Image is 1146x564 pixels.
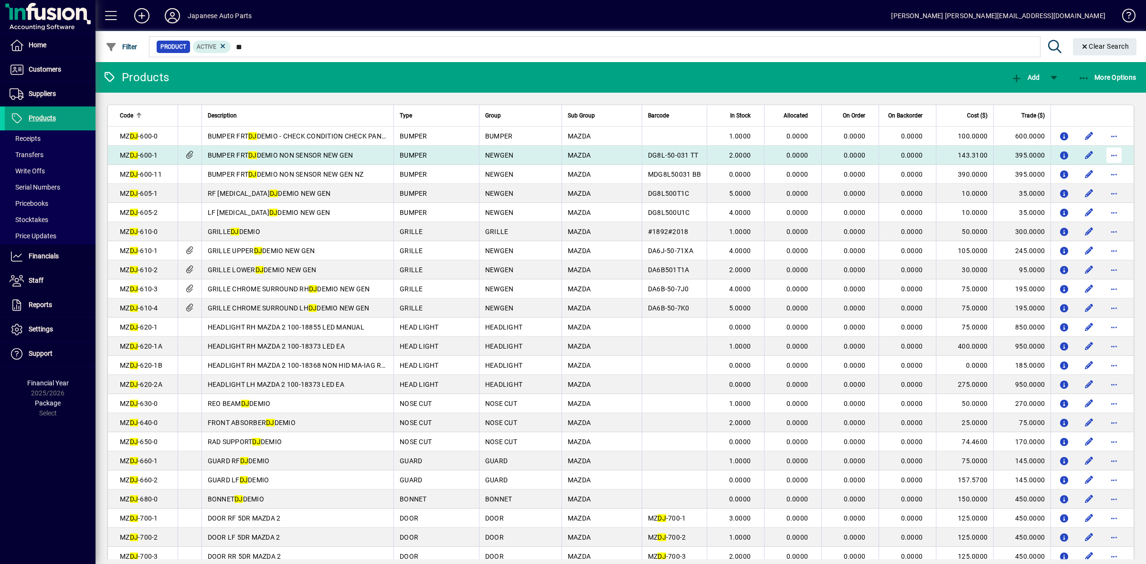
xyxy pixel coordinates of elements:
[157,7,188,24] button: Profile
[993,165,1050,184] td: 395.0000
[130,285,138,293] em: DJ
[648,247,693,255] span: DA6J-50-71XA
[208,381,344,388] span: HEADLIGHT LH MAZDA 2 100-18373 LED EA
[648,285,689,293] span: DA6B-50-7J0
[308,304,317,312] em: DJ
[844,170,866,178] span: 0.0000
[1106,415,1122,430] button: More options
[1082,148,1097,163] button: Edit
[130,190,138,197] em: DJ
[1106,472,1122,488] button: More options
[786,132,808,140] span: 0.0000
[208,170,364,178] span: BUMPER FRT DEMIO NON SENSOR NEW GEN NZ
[1082,128,1097,144] button: Edit
[208,228,260,235] span: GRILLE DEMIO
[786,151,808,159] span: 0.0000
[130,381,138,388] em: DJ
[485,266,514,274] span: NEWGEN
[400,132,427,140] span: BUMPER
[208,110,388,121] div: Description
[648,228,689,235] span: #1892#2018
[1082,472,1097,488] button: Edit
[568,132,591,140] span: MAZDA
[120,304,158,312] span: MZ -610-4
[648,170,701,178] span: MDG8L50031 BB
[648,110,701,121] div: Barcode
[828,110,874,121] div: On Order
[936,146,993,165] td: 143.3100
[130,228,138,235] em: DJ
[130,247,138,255] em: DJ
[786,209,808,216] span: 0.0000
[5,82,95,106] a: Suppliers
[844,228,866,235] span: 0.0000
[10,167,45,175] span: Write Offs
[786,228,808,235] span: 0.0000
[1076,69,1139,86] button: More Options
[901,247,923,255] span: 0.0000
[5,228,95,244] a: Price Updates
[400,362,439,369] span: HEAD LIGHT
[197,43,216,50] span: Active
[29,325,53,333] span: Settings
[1106,148,1122,163] button: More options
[10,216,48,223] span: Stocktakes
[648,190,690,197] span: DG8L500T1C
[1106,358,1122,373] button: More options
[1082,549,1097,564] button: Edit
[786,342,808,350] span: 0.0000
[1106,434,1122,449] button: More options
[130,266,138,274] em: DJ
[270,190,278,197] em: DJ
[120,190,158,197] span: MZ -605-1
[1082,530,1097,545] button: Edit
[400,381,439,388] span: HEAD LIGHT
[993,241,1050,260] td: 245.0000
[901,209,923,216] span: 0.0000
[309,285,318,293] em: DJ
[1106,205,1122,220] button: More options
[400,151,427,159] span: BUMPER
[29,41,46,49] span: Home
[130,304,138,312] em: DJ
[568,381,591,388] span: MAZDA
[568,190,591,197] span: MAZDA
[844,247,866,255] span: 0.0000
[208,323,364,331] span: HEADLIGHT RH MAZDA 2 100-18855 LED MANUAL
[10,200,48,207] span: Pricebooks
[936,279,993,298] td: 75.0000
[5,58,95,82] a: Customers
[843,110,865,121] span: On Order
[400,190,427,197] span: BUMPER
[10,232,56,240] span: Price Updates
[1115,2,1134,33] a: Knowledge Base
[485,190,514,197] span: NEWGEN
[208,190,331,197] span: RF [MEDICAL_DATA] DEMIO NEW GEN
[729,342,751,350] span: 1.0000
[208,247,315,255] span: GRILLE UPPER DEMIO NEW GEN
[1106,511,1122,526] button: More options
[160,42,186,52] span: Product
[844,342,866,350] span: 0.0000
[729,247,751,255] span: 4.0000
[10,135,41,142] span: Receipts
[400,285,423,293] span: GRILLE
[400,110,412,121] span: Type
[568,342,591,350] span: MAZDA
[5,147,95,163] a: Transfers
[29,252,59,260] span: Financials
[936,318,993,337] td: 75.0000
[568,304,591,312] span: MAZDA
[786,323,808,331] span: 0.0000
[786,304,808,312] span: 0.0000
[568,151,591,159] span: MAZDA
[1106,186,1122,201] button: More options
[1011,74,1040,81] span: Add
[400,228,423,235] span: GRILLE
[120,323,158,331] span: MZ -620-1
[713,110,759,121] div: In Stock
[208,110,237,121] span: Description
[29,65,61,73] span: Customers
[729,190,751,197] span: 5.0000
[901,228,923,235] span: 0.0000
